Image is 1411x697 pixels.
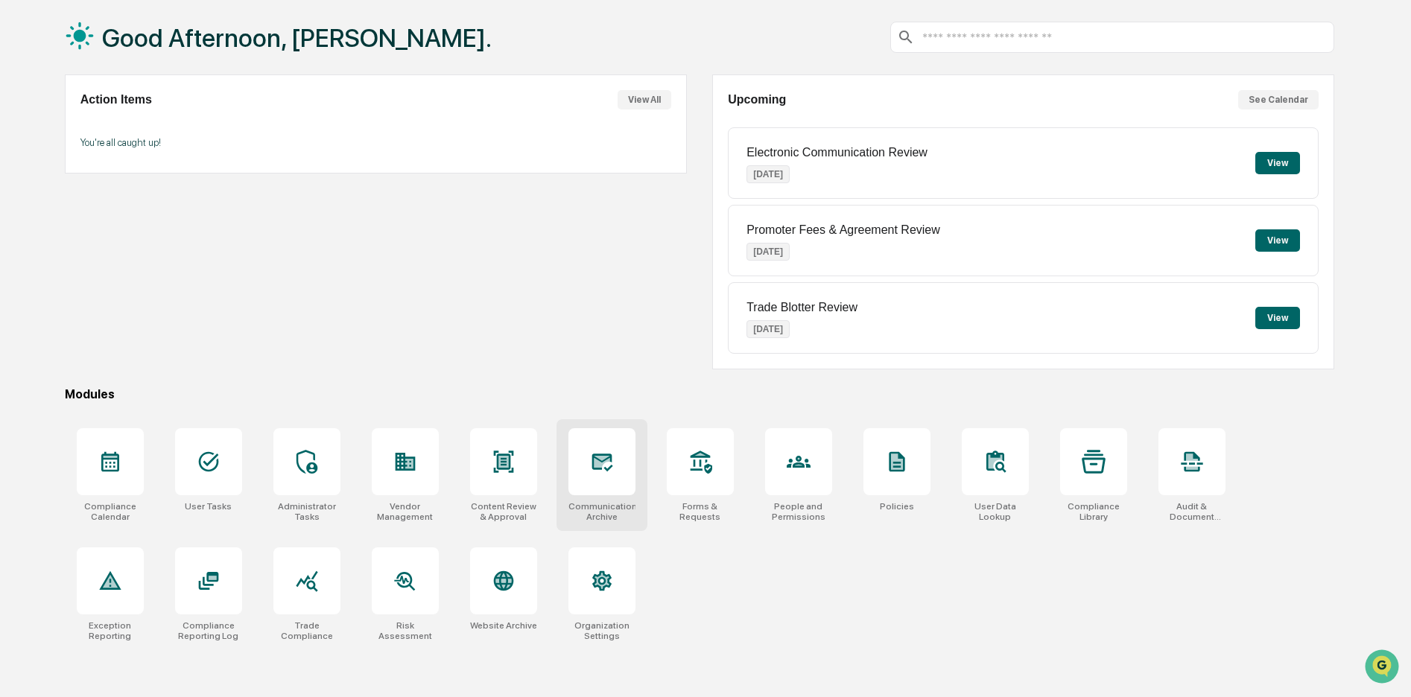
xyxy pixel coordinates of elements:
[618,90,671,109] button: View All
[273,501,340,522] div: Administrator Tasks
[568,501,635,522] div: Communications Archive
[728,93,786,106] h2: Upcoming
[77,620,144,641] div: Exception Reporting
[1255,229,1300,252] button: View
[9,210,100,237] a: 🔎Data Lookup
[30,216,94,231] span: Data Lookup
[105,252,180,264] a: Powered byPylon
[273,620,340,641] div: Trade Compliance
[77,501,144,522] div: Compliance Calendar
[148,252,180,264] span: Pylon
[1363,648,1404,688] iframe: Open customer support
[65,387,1335,401] div: Modules
[746,320,790,338] p: [DATE]
[1060,501,1127,522] div: Compliance Library
[1158,501,1225,522] div: Audit & Document Logs
[746,223,940,237] p: Promoter Fees & Agreement Review
[185,501,232,512] div: User Tasks
[880,501,914,512] div: Policies
[568,620,635,641] div: Organization Settings
[765,501,832,522] div: People and Permissions
[15,114,42,141] img: 1746055101610-c473b297-6a78-478c-a979-82029cc54cd1
[1255,307,1300,329] button: View
[102,23,492,53] h1: Good Afternoon, [PERSON_NAME].
[746,301,857,314] p: Trade Blotter Review
[372,501,439,522] div: Vendor Management
[962,501,1029,522] div: User Data Lookup
[9,182,102,209] a: 🖐️Preclearance
[102,182,191,209] a: 🗄️Attestations
[30,188,96,203] span: Preclearance
[667,501,734,522] div: Forms & Requests
[372,620,439,641] div: Risk Assessment
[51,114,244,129] div: Start new chat
[746,146,928,159] p: Electronic Communication Review
[51,129,188,141] div: We're available if you need us!
[123,188,185,203] span: Attestations
[15,189,27,201] div: 🖐️
[470,620,537,631] div: Website Archive
[175,620,242,641] div: Compliance Reporting Log
[746,243,790,261] p: [DATE]
[108,189,120,201] div: 🗄️
[253,118,271,136] button: Start new chat
[470,501,537,522] div: Content Review & Approval
[1255,152,1300,174] button: View
[15,217,27,229] div: 🔎
[80,93,152,106] h2: Action Items
[746,165,790,183] p: [DATE]
[15,31,271,55] p: How can we help?
[80,137,671,148] p: You're all caught up!
[1238,90,1319,109] button: See Calendar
